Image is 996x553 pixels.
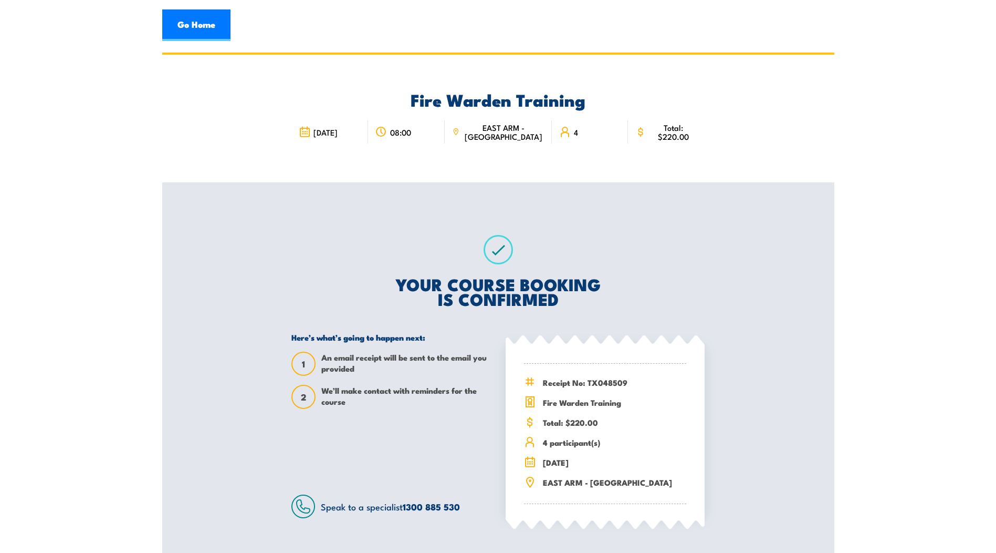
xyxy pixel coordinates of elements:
span: EAST ARM - [GEOGRAPHIC_DATA] [463,123,544,141]
span: Speak to a specialist [321,500,460,513]
span: Total: $220.00 [649,123,697,141]
span: We’ll make contact with reminders for the course [321,385,490,409]
a: 1300 885 530 [403,500,460,514]
span: Fire Warden Training [543,396,686,408]
h2: YOUR COURSE BOOKING IS CONFIRMED [291,276,705,306]
span: 1 [292,359,314,370]
span: 4 participant(s) [543,436,686,448]
span: An email receipt will be sent to the email you provided [321,352,490,376]
a: Go Home [162,9,230,41]
span: Receipt No: TX048509 [543,376,686,388]
span: 4 [574,128,578,137]
span: Total: $220.00 [543,416,686,428]
span: [DATE] [543,456,686,468]
span: 2 [292,392,314,403]
h2: Fire Warden Training [291,92,705,107]
span: EAST ARM - [GEOGRAPHIC_DATA] [543,476,686,488]
h5: Here’s what’s going to happen next: [291,332,490,342]
span: 08:00 [390,128,411,137]
span: [DATE] [313,128,338,137]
